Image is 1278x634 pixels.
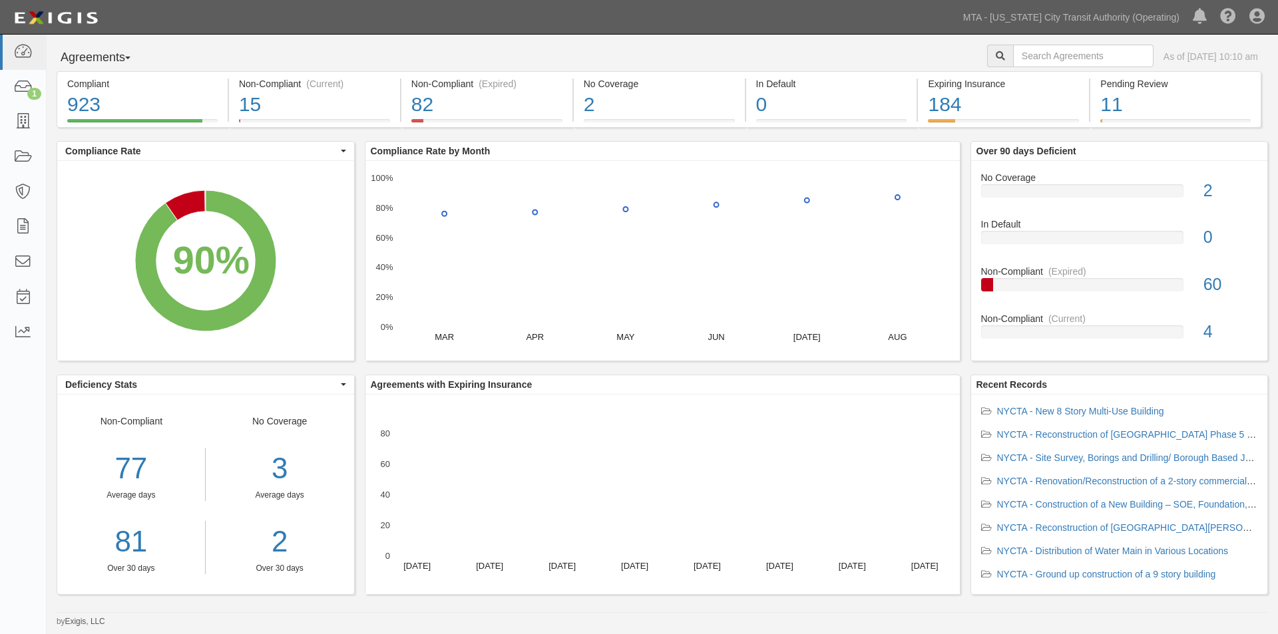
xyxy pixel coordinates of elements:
a: No Coverage2 [981,171,1258,218]
a: 2 [216,521,344,563]
text: 80 [380,428,389,438]
svg: A chart. [57,161,354,361]
text: [DATE] [621,561,648,571]
div: No Coverage [971,171,1268,184]
text: APR [526,332,544,342]
a: Non-Compliant(Current)4 [981,312,1258,349]
div: No Coverage [206,414,354,574]
button: Compliance Rate [57,142,354,160]
text: MAY [616,332,635,342]
text: [DATE] [476,561,503,571]
text: 20% [375,292,393,302]
text: AUG [888,332,907,342]
div: 82 [411,90,562,119]
a: In Default0 [981,218,1258,265]
text: [DATE] [838,561,865,571]
div: (Current) [306,77,343,90]
text: [DATE] [548,561,576,571]
div: Non-Compliant (Expired) [411,77,562,90]
div: 923 [67,90,218,119]
a: 81 [57,521,205,563]
text: 60 [380,459,389,469]
div: Average days [216,490,344,501]
div: Compliant [67,77,218,90]
div: 15 [239,90,390,119]
div: No Coverage [584,77,735,90]
div: As of [DATE] 10:10 am [1164,50,1258,63]
text: MAR [435,332,454,342]
div: Over 30 days [57,563,205,574]
b: Over 90 days Deficient [976,146,1076,156]
div: 77 [57,448,205,490]
text: 60% [375,232,393,242]
a: NYCTA - New 8 Story Multi-Use Building [997,406,1164,416]
div: In Default [756,77,907,90]
img: logo-5460c22ac91f19d4615b14bd174203de0afe785f0fc80cf4dbbc73dc1793850b.png [10,6,102,30]
div: 1 [27,88,41,100]
div: (Expired) [479,77,517,90]
div: (Expired) [1048,265,1086,278]
text: [DATE] [911,561,938,571]
svg: A chart. [365,161,960,361]
div: 184 [928,90,1079,119]
text: 80% [375,203,393,213]
div: (Current) [1048,312,1086,325]
div: Expiring Insurance [928,77,1079,90]
b: Agreements with Expiring Insurance [371,379,532,390]
text: [DATE] [693,561,720,571]
div: 90% [173,233,250,287]
a: Non-Compliant(Expired)82 [401,119,572,130]
div: In Default [971,218,1268,231]
text: JUN [708,332,724,342]
div: 3 [216,448,344,490]
text: 40 [380,490,389,500]
div: Non-Compliant [57,414,206,574]
text: [DATE] [765,561,793,571]
text: 40% [375,262,393,272]
text: [DATE] [793,332,820,342]
div: Average days [57,490,205,501]
b: Compliance Rate by Month [371,146,491,156]
i: Help Center - Complianz [1220,9,1236,25]
a: NYCTA - Distribution of Water Main in Various Locations [997,546,1229,556]
div: 0 [756,90,907,119]
a: No Coverage2 [574,119,745,130]
div: 2 [584,90,735,119]
a: NYCTA - Ground up construction of a 9 story building [997,569,1216,579]
button: Agreements [57,45,156,71]
a: Exigis, LLC [65,617,105,626]
a: In Default0 [746,119,917,130]
text: 0 [385,551,389,561]
input: Search Agreements [1013,45,1154,67]
div: 4 [1193,320,1267,344]
div: Over 30 days [216,563,344,574]
a: Expiring Insurance184 [918,119,1089,130]
a: MTA - [US_STATE] City Transit Authority (Operating) [957,4,1186,31]
a: Non-Compliant(Current)15 [229,119,400,130]
div: 2 [1193,179,1267,203]
div: 0 [1193,226,1267,249]
div: Non-Compliant [971,265,1268,278]
a: Compliant923 [57,119,228,130]
svg: A chart. [365,395,960,594]
a: Non-Compliant(Expired)60 [981,265,1258,312]
text: 20 [380,520,389,530]
div: Non-Compliant (Current) [239,77,390,90]
button: Deficiency Stats [57,375,354,394]
text: 0% [380,322,393,332]
b: Recent Records [976,379,1048,390]
span: Deficiency Stats [65,378,337,391]
small: by [57,616,105,627]
text: [DATE] [403,561,431,571]
span: Compliance Rate [65,144,337,158]
div: Non-Compliant [971,312,1268,325]
text: 100% [371,173,393,183]
div: 11 [1100,90,1251,119]
div: Pending Review [1100,77,1251,90]
div: 60 [1193,273,1267,297]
